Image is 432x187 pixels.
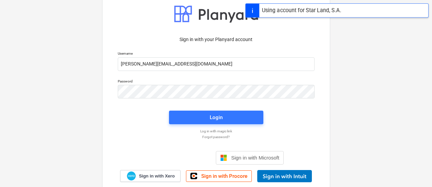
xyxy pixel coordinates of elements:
img: Microsoft logo [220,154,227,161]
div: Login [210,113,223,122]
img: Xero logo [127,171,136,181]
p: Password [118,79,315,85]
p: Username [118,51,315,57]
button: Login [169,111,263,124]
iframe: Sign in with Google Button [145,150,214,165]
span: Sign in with Xero [139,173,174,179]
a: Forgot password? [114,135,318,139]
a: Log in with magic link [114,129,318,133]
a: Sign in with Xero [120,170,181,182]
span: Sign in with Procore [201,173,247,179]
input: Username [118,57,315,71]
p: Sign in with your Planyard account [118,36,315,43]
span: Sign in with Microsoft [231,155,279,161]
a: Sign in with Procore [186,170,252,182]
div: Using account for Star Land, S.A. [262,6,341,15]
